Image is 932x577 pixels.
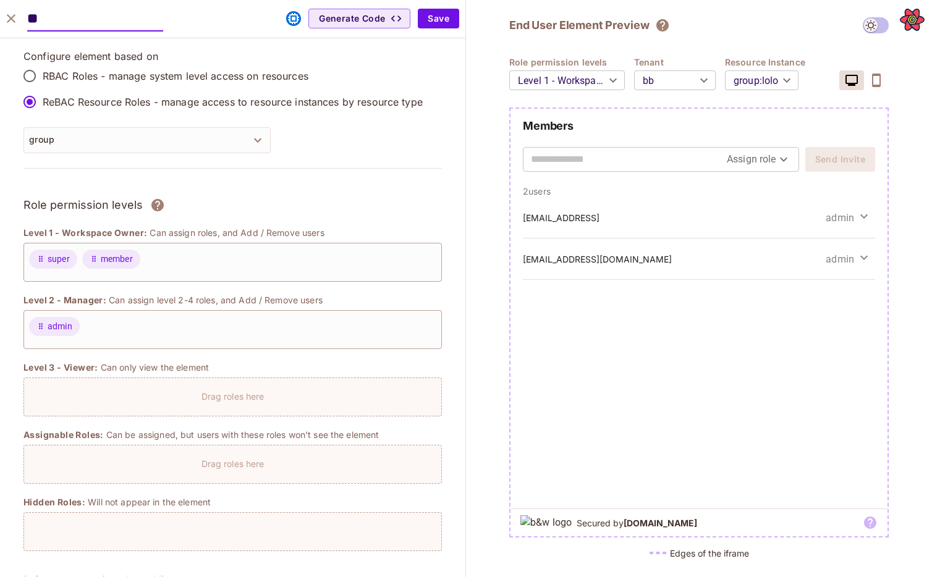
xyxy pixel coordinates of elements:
p: ReBAC Resource Roles - manage access to resource instances by resource type [43,95,423,109]
button: Send Invite [805,147,875,172]
button: admin [820,249,875,269]
h5: [EMAIL_ADDRESS][DOMAIN_NAME] [523,253,672,265]
p: Drag roles here [201,390,265,402]
p: Can assign level 2-4 roles, and Add / Remove users [109,294,323,306]
p: Can assign roles, and Add / Remove users [150,227,324,238]
span: admin [826,252,854,266]
h4: Tenant [634,56,725,68]
h3: Role permission levels [23,196,143,214]
span: super [48,253,70,266]
button: Open React Query Devtools [900,7,925,32]
h5: [EMAIL_ADDRESS] [523,212,599,224]
div: group : lolo [725,63,799,98]
p: Drag roles here [201,458,265,470]
h5: Edges of the iframe [670,547,749,559]
svg: The element will only show tenant specific content. No user information will be visible across te... [655,18,670,33]
div: Assign role [727,150,791,169]
button: admin [820,208,875,227]
img: b&w logo [520,515,572,530]
span: admin [826,211,854,225]
span: Hidden Roles: [23,496,85,508]
h5: Secured by [577,517,697,529]
div: Level 1 - Workspace Owner [509,63,625,98]
p: Can only view the element [101,361,209,373]
span: member [101,253,133,266]
h2: Members [523,119,875,133]
button: Generate Code [308,9,410,28]
svg: Assign roles to different permission levels and grant users the correct rights over each element.... [150,198,165,213]
h2: End User Element Preview [509,18,649,33]
span: admin [48,320,72,333]
svg: This element was embedded [286,11,301,26]
span: Level 3 - Viewer: [23,361,98,374]
button: group [23,127,271,153]
button: Save [418,9,459,28]
p: RBAC Roles - manage system level access on resources [43,69,308,83]
span: Level 2 - Manager: [23,294,106,306]
p: Can be assigned, but users with these roles won’t see the element [106,429,379,440]
h4: Role permission levels [509,56,634,68]
b: [DOMAIN_NAME] [624,518,697,528]
span: Level 1 - Workspace Owner: [23,227,147,239]
h4: Resource Instance [725,56,808,68]
p: 2 users [523,185,875,197]
span: Assignable Roles: [23,429,104,441]
div: bb [634,63,716,98]
p: Will not appear in the element [88,496,211,508]
p: Configure element based on [23,49,442,63]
